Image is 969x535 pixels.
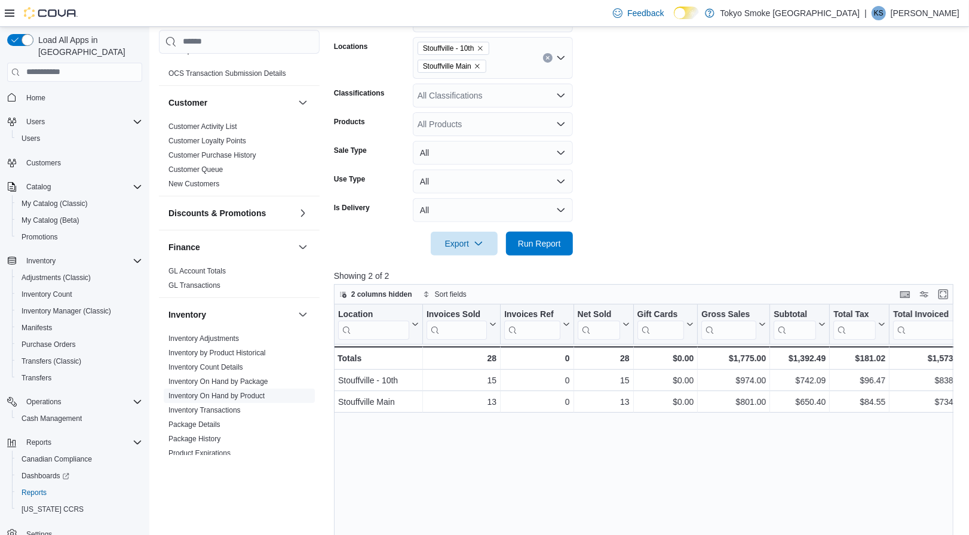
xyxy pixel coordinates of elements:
[12,353,147,370] button: Transfers (Classic)
[22,199,88,208] span: My Catalog (Classic)
[17,485,51,500] a: Reports
[22,115,142,129] span: Users
[427,373,496,388] div: 15
[577,309,620,320] div: Net Sold
[608,1,669,25] a: Feedback
[12,212,147,229] button: My Catalog (Beta)
[701,373,766,388] div: $974.00
[674,19,674,20] span: Dark Mode
[17,287,77,302] a: Inventory Count
[2,253,147,269] button: Inventory
[435,290,467,299] span: Sort fields
[774,309,816,320] div: Subtotal
[17,337,142,352] span: Purchase Orders
[543,53,553,63] button: Clear input
[17,230,142,244] span: Promotions
[338,309,409,320] div: Location
[701,309,766,339] button: Gross Sales
[22,471,69,481] span: Dashboards
[2,113,147,130] button: Users
[577,309,629,339] button: Net Sold
[17,452,142,466] span: Canadian Compliance
[674,7,699,19] input: Dark Mode
[423,60,471,72] span: Stouffville Main
[774,373,826,388] div: $742.09
[17,371,56,385] a: Transfers
[22,91,50,105] a: Home
[17,131,142,146] span: Users
[17,354,142,368] span: Transfers (Classic)
[22,306,111,316] span: Inventory Manager (Classic)
[898,287,912,302] button: Keyboard shortcuts
[168,241,293,253] button: Finance
[334,88,385,98] label: Classifications
[17,213,142,227] span: My Catalog (Beta)
[22,115,50,129] button: Users
[12,303,147,319] button: Inventory Manager (Classic)
[17,287,142,302] span: Inventory Count
[33,34,142,58] span: Load All Apps in [GEOGRAPHIC_DATA]
[335,287,417,302] button: 2 columns hidden
[17,196,93,211] a: My Catalog (Classic)
[296,42,310,57] button: Compliance
[2,89,147,106] button: Home
[334,42,368,51] label: Locations
[168,377,268,386] a: Inventory On Hand by Package
[22,273,91,282] span: Adjustments (Classic)
[22,156,66,170] a: Customers
[168,363,243,371] a: Inventory Count Details
[334,146,367,155] label: Sale Type
[577,309,620,339] div: Net Sold
[833,309,876,320] div: Total Tax
[413,141,573,165] button: All
[296,96,310,110] button: Customer
[17,502,88,516] a: [US_STATE] CCRS
[2,179,147,195] button: Catalog
[22,232,58,242] span: Promotions
[334,117,365,127] label: Products
[26,117,45,127] span: Users
[12,286,147,303] button: Inventory Count
[334,174,365,184] label: Use Type
[12,269,147,286] button: Adjustments (Classic)
[504,309,560,339] div: Invoices Ref
[864,6,867,20] p: |
[701,395,766,409] div: $801.00
[168,334,239,343] a: Inventory Adjustments
[22,435,142,450] span: Reports
[720,6,860,20] p: Tokyo Smoke [GEOGRAPHIC_DATA]
[17,411,142,426] span: Cash Management
[22,180,142,194] span: Catalog
[12,195,147,212] button: My Catalog (Classic)
[474,63,481,70] button: Remove Stouffville Main from selection in this group
[2,434,147,451] button: Reports
[504,373,569,388] div: 0
[637,395,694,409] div: $0.00
[22,180,56,194] button: Catalog
[833,309,885,339] button: Total Tax
[12,229,147,245] button: Promotions
[338,373,419,388] div: Stouffville - 10th
[168,207,293,219] button: Discounts & Promotions
[518,238,561,250] span: Run Report
[17,502,142,516] span: Washington CCRS
[338,309,419,339] button: Location
[701,309,756,320] div: Gross Sales
[168,435,220,443] a: Package History
[334,270,959,282] p: Showing 2 of 2
[893,309,965,339] button: Total Invoiced
[26,158,61,168] span: Customers
[12,451,147,468] button: Canadian Compliance
[556,91,566,100] button: Open list of options
[12,468,147,484] a: Dashboards
[296,206,310,220] button: Discounts & Promotions
[296,240,310,254] button: Finance
[774,309,816,339] div: Subtotal
[833,395,885,409] div: $84.55
[833,351,885,365] div: $181.02
[627,7,664,19] span: Feedback
[168,165,223,174] a: Customer Queue
[936,287,950,302] button: Enter fullscreen
[26,438,51,447] span: Reports
[168,267,226,275] a: GL Account Totals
